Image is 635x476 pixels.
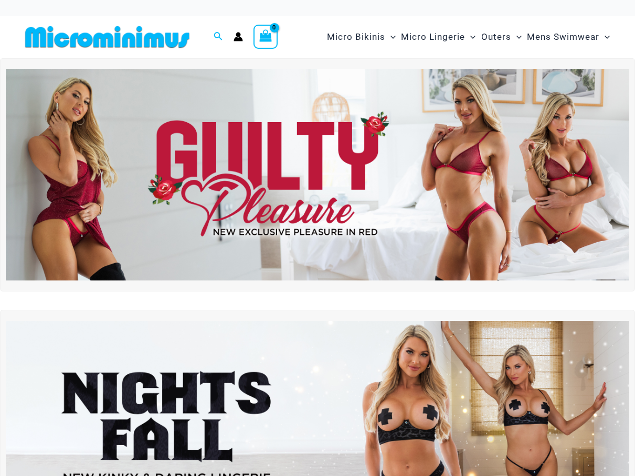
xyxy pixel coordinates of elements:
span: Menu Toggle [465,24,475,50]
a: View Shopping Cart, empty [253,25,278,49]
a: OutersMenu ToggleMenu Toggle [479,21,524,53]
img: Guilty Pleasures Red Lingerie [6,69,629,281]
a: Account icon link [234,32,243,41]
span: Mens Swimwear [527,24,599,50]
a: Mens SwimwearMenu ToggleMenu Toggle [524,21,612,53]
a: Search icon link [214,30,223,44]
span: Outers [481,24,511,50]
span: Menu Toggle [511,24,522,50]
a: Micro BikinisMenu ToggleMenu Toggle [324,21,398,53]
span: Micro Lingerie [401,24,465,50]
img: MM SHOP LOGO FLAT [21,25,194,49]
span: Micro Bikinis [327,24,385,50]
a: Micro LingerieMenu ToggleMenu Toggle [398,21,478,53]
nav: Site Navigation [323,19,614,55]
span: Menu Toggle [599,24,610,50]
span: Menu Toggle [385,24,396,50]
